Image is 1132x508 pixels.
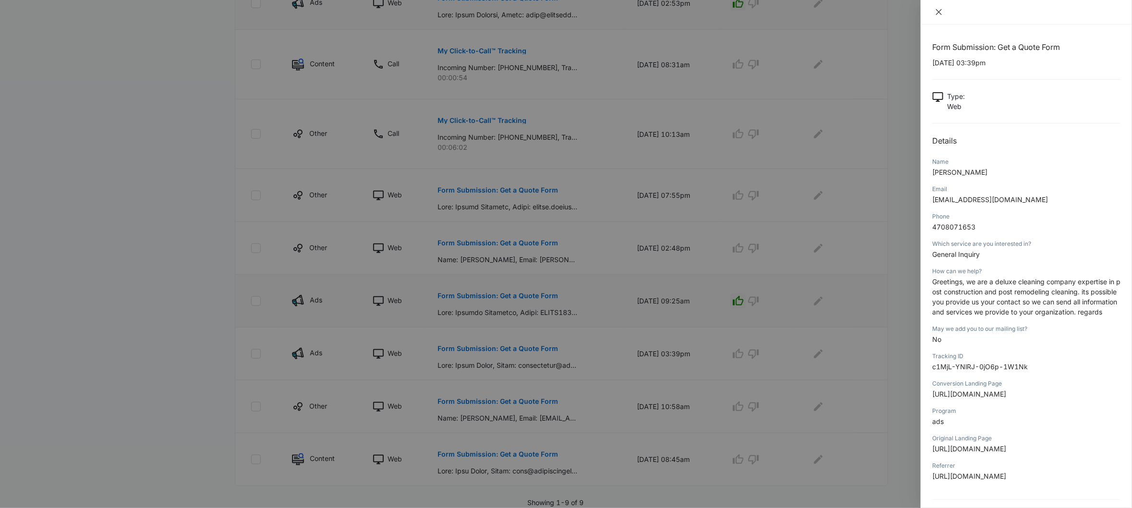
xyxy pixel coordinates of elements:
div: Program [932,407,1120,415]
span: [PERSON_NAME] [932,168,987,176]
span: Greetings, we are a deluxe cleaning company expertise in post construction and post remodeling cl... [932,278,1120,316]
span: 4708071653 [932,223,975,231]
span: [URL][DOMAIN_NAME] [932,472,1006,480]
span: c1MjL-YNlRJ-0jO6p-1W1Nk [932,363,1028,371]
div: Conversion Landing Page [932,379,1120,388]
span: No [932,335,941,343]
div: Email [932,185,1120,194]
div: How can we help? [932,267,1120,276]
div: Tracking ID [932,352,1120,361]
span: [URL][DOMAIN_NAME] [932,390,1006,398]
h1: Form Submission: Get a Quote Form [932,41,1120,53]
div: Original Landing Page [932,434,1120,443]
span: [EMAIL_ADDRESS][DOMAIN_NAME] [932,195,1048,204]
span: ads [932,417,944,425]
div: Which service are you interested in? [932,240,1120,248]
div: Phone [932,212,1120,221]
span: General Inquiry [932,250,980,258]
p: Web [947,101,965,111]
p: [DATE] 03:39pm [932,58,1120,68]
div: May we add you to our mailing list? [932,325,1120,333]
h2: Details [932,135,1120,146]
div: Name [932,157,1120,166]
span: [URL][DOMAIN_NAME] [932,445,1006,453]
span: close [935,8,943,16]
button: Close [932,8,946,16]
p: Type : [947,91,965,101]
div: Referrer [932,461,1120,470]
